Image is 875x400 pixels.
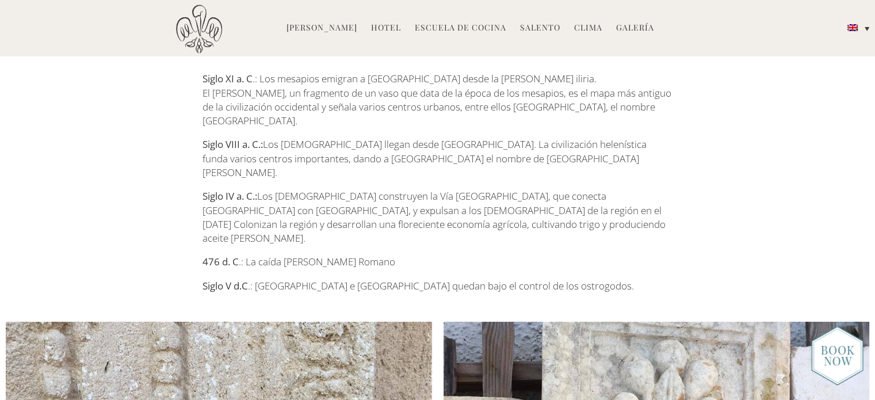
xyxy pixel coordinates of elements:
[202,189,257,203] font: Siglo IV a. C.:
[202,138,263,151] font: Siglo VIII a. C.:
[239,255,395,268] font: .: La caída [PERSON_NAME] Romano
[202,86,671,128] font: El [PERSON_NAME], un fragmento de un vaso que data de la época de los mesapios, es el mapa más an...
[847,24,858,31] img: Inglés
[202,255,239,268] font: 476 d. C
[176,5,222,54] img: Castillo de Ugento
[248,279,634,292] font: .: [GEOGRAPHIC_DATA] e [GEOGRAPHIC_DATA] quedan bajo el control de los ostrogodos.
[520,22,560,35] a: Salento
[286,22,357,35] a: [PERSON_NAME]
[415,22,506,33] font: Escuela de cocina
[520,22,560,33] font: Salento
[371,22,401,33] font: Hotel
[202,279,248,292] font: Siglo V d.C
[574,22,602,35] a: Clima
[616,22,654,35] a: Galería
[371,22,401,35] a: Hotel
[202,189,666,245] font: Los [DEMOGRAPHIC_DATA] construyen la Vía [GEOGRAPHIC_DATA], que conecta [GEOGRAPHIC_DATA] con [GE...
[286,22,357,33] font: [PERSON_NAME]
[202,138,647,179] font: Los [DEMOGRAPHIC_DATA] llegan desde [GEOGRAPHIC_DATA]. La civilización helenística funda varios c...
[616,22,654,33] font: Galería
[574,22,602,33] font: Clima
[415,22,506,35] a: Escuela de cocina
[811,326,863,386] img: new-booknow.png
